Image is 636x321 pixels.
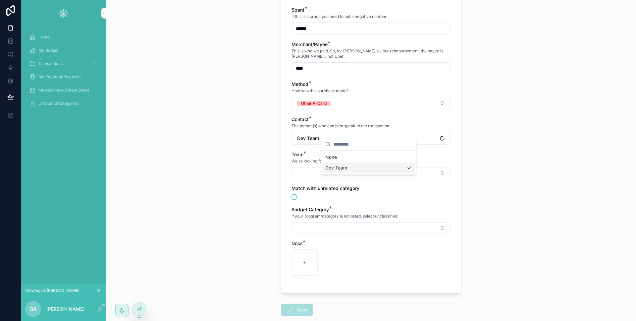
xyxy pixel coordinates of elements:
button: Select Button [291,167,450,178]
span: Transactions [38,61,63,66]
span: The person(s) who can best speak to the transaction. [291,123,390,129]
span: Method [291,81,308,87]
button: Select Button [291,222,450,233]
div: scrollable content [21,27,106,118]
a: My Payment Requests [25,71,102,83]
span: How was this purchase made? [291,88,348,94]
span: Viewing as [PERSON_NAME] [25,288,79,293]
div: None [323,152,415,162]
a: Transactions [25,58,102,70]
a: My Budget [25,44,102,56]
span: Mapped Index Cheat Sheet [38,88,89,93]
button: Select Button [291,132,450,145]
a: UR Spend Categories [25,97,102,109]
span: This is who we paid. So, for [PERSON_NAME]'s Uber reimbursement, the payee is [PERSON_NAME]... no... [291,48,450,59]
span: We're looking for the team making this purchase. [291,159,383,164]
a: Home [25,31,102,43]
span: Contact [291,116,309,122]
span: My Payment Requests [38,74,80,80]
img: App logo [58,8,69,19]
span: SA [30,305,37,313]
span: Docs [291,240,303,246]
button: Select Button [291,97,450,109]
a: Mapped Index Cheat Sheet [25,84,102,96]
span: If this is a credit you need to put a negative number [291,14,387,19]
div: Other P-Card [301,101,327,106]
span: UR Spend Categories [38,101,79,106]
div: Suggestions [321,151,416,174]
span: Home [38,34,50,40]
p: [PERSON_NAME] [46,306,84,312]
span: Spent [291,7,304,13]
span: Team [291,152,303,157]
span: Dev Team [325,164,347,171]
span: If your program/category is not listed, select unclassified. [291,214,398,219]
span: Budget Category [291,207,329,212]
span: Merchant/Payee [291,41,328,47]
span: Match with unrelated category [291,185,359,191]
span: Dev Team [297,135,319,142]
span: My Budget [38,48,59,53]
